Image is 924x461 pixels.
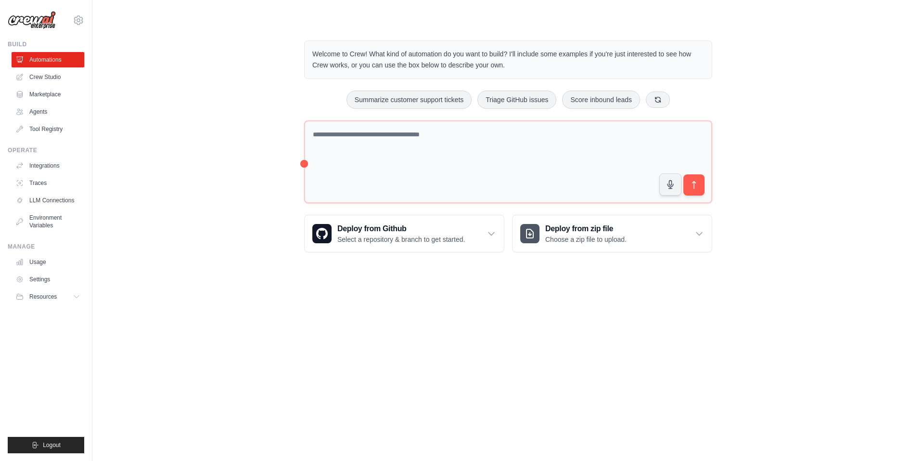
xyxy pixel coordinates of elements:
[8,11,56,29] img: Logo
[12,175,84,191] a: Traces
[8,146,84,154] div: Operate
[12,289,84,304] button: Resources
[12,69,84,85] a: Crew Studio
[12,254,84,270] a: Usage
[545,235,627,244] p: Choose a zip file to upload.
[477,91,556,109] button: Triage GitHub issues
[346,91,472,109] button: Summarize customer support tickets
[12,87,84,102] a: Marketplace
[12,158,84,173] a: Integrations
[12,121,84,137] a: Tool Registry
[8,40,84,48] div: Build
[29,293,57,301] span: Resources
[43,441,61,449] span: Logout
[337,223,465,235] h3: Deploy from Github
[337,235,465,244] p: Select a repository & branch to get started.
[545,223,627,235] h3: Deploy from zip file
[312,49,704,71] p: Welcome to Crew! What kind of automation do you want to build? I'll include some examples if you'...
[8,437,84,453] button: Logout
[12,193,84,208] a: LLM Connections
[12,210,84,233] a: Environment Variables
[12,52,84,67] a: Automations
[12,272,84,287] a: Settings
[562,91,640,109] button: Score inbound leads
[12,104,84,119] a: Agents
[8,243,84,250] div: Manage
